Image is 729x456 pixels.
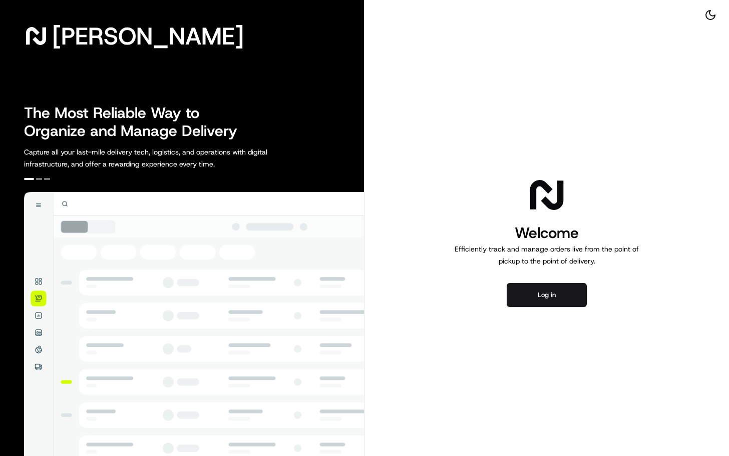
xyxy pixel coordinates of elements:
button: Log in [507,283,587,307]
h1: Welcome [451,223,643,243]
span: [PERSON_NAME] [52,26,244,46]
p: Efficiently track and manage orders live from the point of pickup to the point of delivery. [451,243,643,267]
h2: The Most Reliable Way to Organize and Manage Delivery [24,104,248,140]
p: Capture all your last-mile delivery tech, logistics, and operations with digital infrastructure, ... [24,146,312,170]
